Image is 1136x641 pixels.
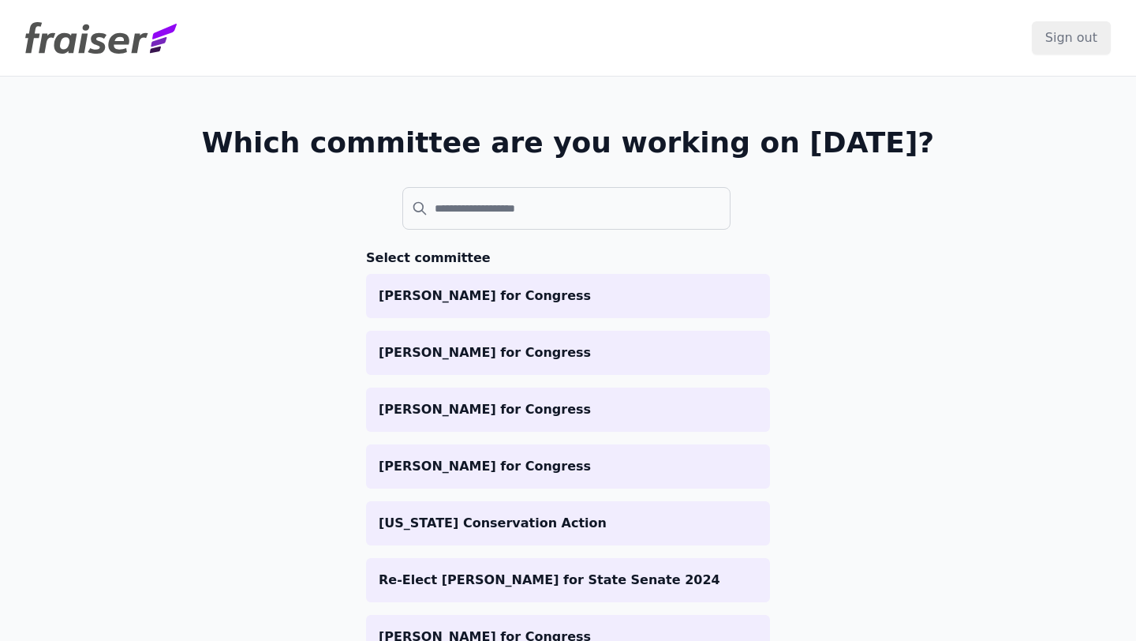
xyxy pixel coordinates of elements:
[366,388,770,432] a: [PERSON_NAME] for Congress
[366,331,770,375] a: [PERSON_NAME] for Congress
[366,274,770,318] a: [PERSON_NAME] for Congress
[379,457,757,476] p: [PERSON_NAME] for Congress
[379,400,757,419] p: [PERSON_NAME] for Congress
[379,571,757,590] p: Re-Elect [PERSON_NAME] for State Senate 2024
[379,514,757,533] p: [US_STATE] Conservation Action
[1032,21,1111,54] input: Sign out
[366,558,770,602] a: Re-Elect [PERSON_NAME] for State Senate 2024
[366,444,770,489] a: [PERSON_NAME] for Congress
[366,249,770,268] h3: Select committee
[202,127,935,159] h1: Which committee are you working on [DATE]?
[379,343,757,362] p: [PERSON_NAME] for Congress
[25,22,177,54] img: Fraiser Logo
[379,287,757,306] p: [PERSON_NAME] for Congress
[366,501,770,545] a: [US_STATE] Conservation Action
